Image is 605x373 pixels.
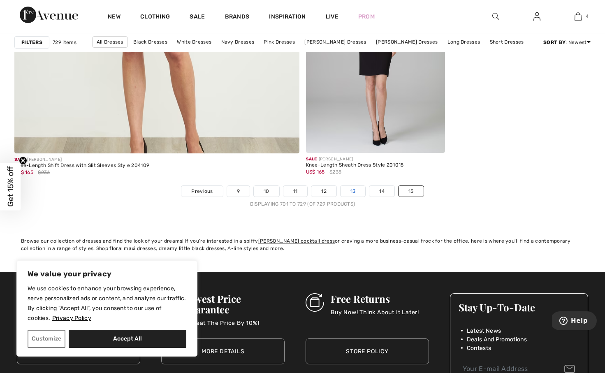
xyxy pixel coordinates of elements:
a: 14 [369,186,394,197]
a: Prom [358,12,375,21]
span: US$ 165 [306,169,325,175]
img: Free Returns [306,293,324,312]
button: Customize [28,330,65,348]
h3: Free Returns [331,293,419,304]
span: $235 [329,168,341,176]
span: Sale [306,157,317,162]
a: Store Policy [306,338,429,364]
span: Sale [14,157,25,162]
a: 4 [558,12,598,21]
strong: Filters [21,39,42,46]
a: 13 [341,186,366,197]
span: Deals And Promotions [467,335,527,344]
nav: Page navigation [14,185,591,208]
a: 12 [311,186,336,197]
a: Short Dresses [486,37,528,47]
a: Pink Dresses [260,37,299,47]
button: Close teaser [19,156,27,164]
div: We value your privacy [16,260,197,357]
p: We value your privacy [28,269,186,279]
span: $236 [38,169,50,176]
strong: Sort By [543,39,566,45]
a: Brands [225,13,250,22]
p: We use cookies to enhance your browsing experience, serve personalized ads or content, and analyz... [28,284,186,323]
a: Black Dresses [129,37,172,47]
div: [PERSON_NAME] [306,156,404,162]
button: Accept All [69,330,186,348]
img: search the website [492,12,499,21]
a: New [108,13,121,22]
span: 729 items [53,39,76,46]
a: 9 [227,186,250,197]
a: Clothing [140,13,170,22]
a: Long Dresses [443,37,484,47]
a: Navy Dresses [217,37,259,47]
div: Browse our collection of dresses and find the look of your dreams! If you're interested in a spif... [21,237,584,252]
a: Privacy Policy [52,314,92,322]
img: My Bag [575,12,582,21]
a: [PERSON_NAME] cocktail dress [258,238,335,244]
a: More Details [161,338,285,364]
span: Contests [467,344,491,352]
span: 4 [586,13,589,20]
a: 15 [399,186,424,197]
span: Get 15% off [6,167,15,207]
a: [PERSON_NAME] Dresses [300,37,370,47]
h3: Lowest Price Guarantee [182,293,285,315]
p: Buy Now! Think About It Later! [331,308,419,324]
a: All Dresses [92,36,128,48]
a: White Dresses [173,37,216,47]
iframe: Opens a widget where you can find more information [552,311,597,332]
img: My Info [533,12,540,21]
div: Displaying 701 to 729 (of 729 products) [14,200,591,208]
a: 11 [283,186,308,197]
a: Live [326,12,338,21]
span: Latest News [467,327,501,335]
div: Knee-Length Shift Dress with Slit Sleeves Style 204109 [14,163,149,169]
div: : Newest [543,39,591,46]
p: We Beat The Price By 10%! [182,319,285,335]
div: [PERSON_NAME] [14,157,149,163]
div: Knee-Length Sheath Dress Style 201015 [306,162,404,168]
span: Inspiration [269,13,306,22]
a: Previous [181,186,223,197]
span: Previous [191,188,213,195]
h3: Stay Up-To-Date [459,302,580,313]
span: US$ 165 [14,169,33,175]
a: 10 [254,186,279,197]
a: [PERSON_NAME] Dresses [372,37,442,47]
a: Sign In [527,12,547,22]
a: Sale [190,13,205,22]
img: 1ère Avenue [20,7,78,23]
